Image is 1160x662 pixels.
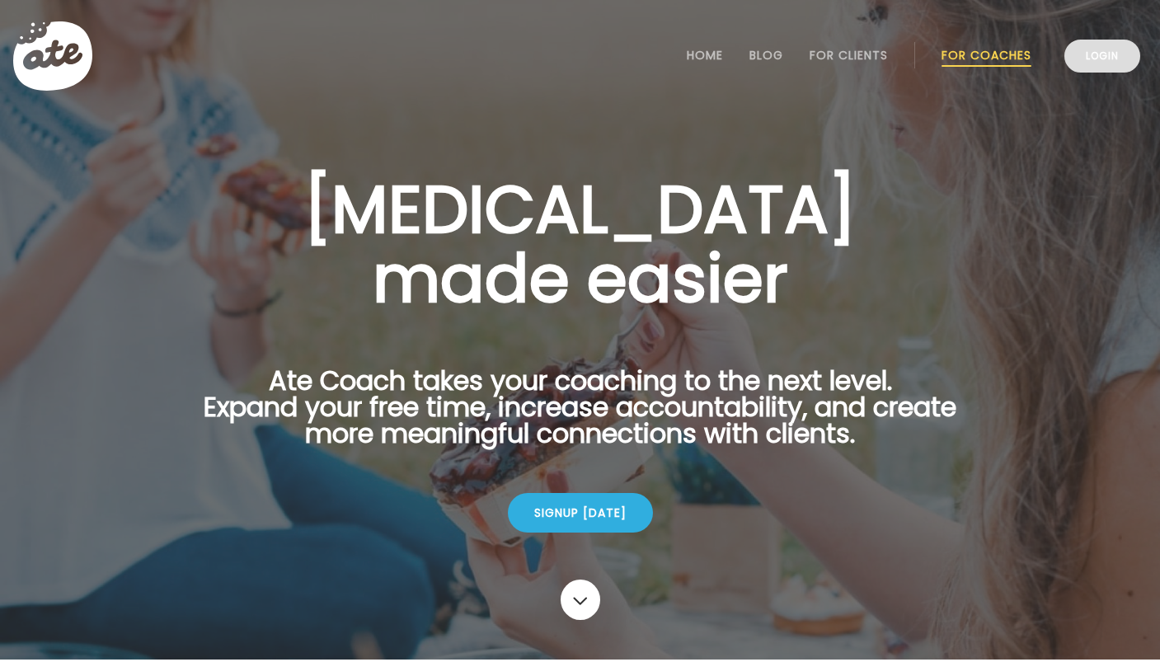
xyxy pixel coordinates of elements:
div: Signup [DATE] [508,493,653,533]
a: For Coaches [942,49,1031,62]
p: Ate Coach takes your coaching to the next level. Expand your free time, increase accountability, ... [178,368,983,467]
a: Blog [749,49,783,62]
a: Home [687,49,723,62]
h1: [MEDICAL_DATA] made easier [178,175,983,313]
a: Login [1064,40,1140,73]
a: For Clients [810,49,888,62]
